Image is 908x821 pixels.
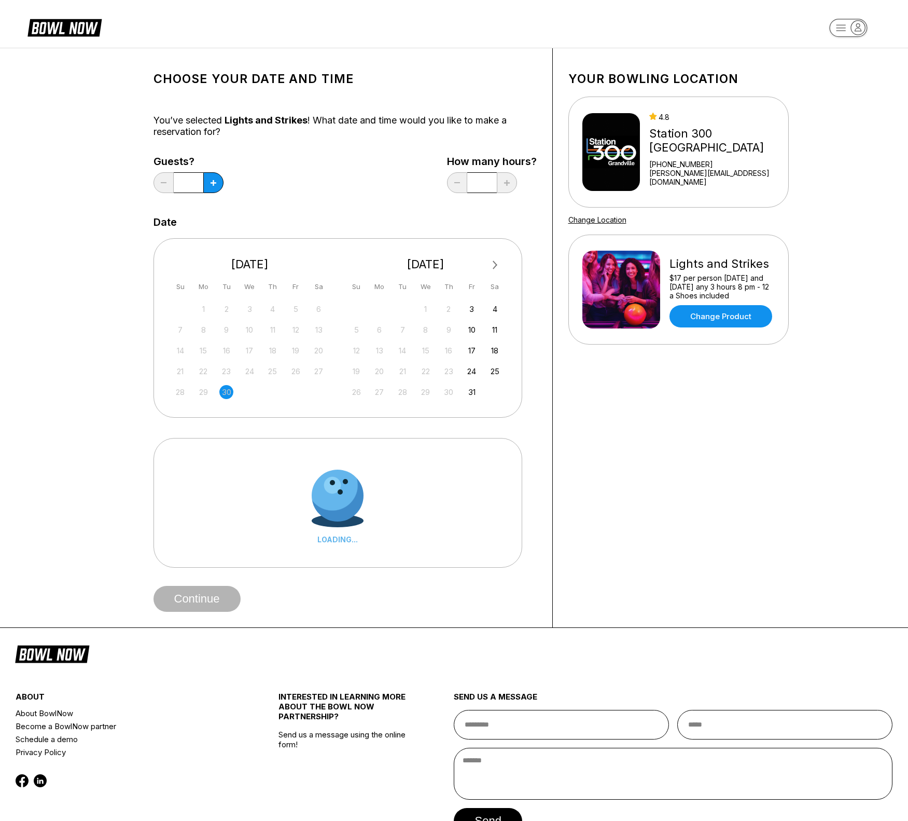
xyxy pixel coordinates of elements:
div: Fr [289,280,303,294]
div: Choose Saturday, October 25th, 2025 [488,364,502,378]
div: Sa [488,280,502,294]
div: Not available Thursday, October 2nd, 2025 [442,302,456,316]
button: Next Month [487,257,504,273]
div: Not available Wednesday, October 1st, 2025 [418,302,432,316]
div: Not available Tuesday, October 21st, 2025 [396,364,410,378]
div: Not available Wednesday, October 8th, 2025 [418,323,432,337]
div: You’ve selected ! What date and time would you like to make a reservation for? [153,115,537,138]
div: Not available Tuesday, September 23rd, 2025 [219,364,233,378]
div: Not available Sunday, September 28th, 2025 [173,385,187,399]
div: Not available Wednesday, September 3rd, 2025 [243,302,257,316]
label: Date [153,216,177,228]
div: Not available Thursday, October 23rd, 2025 [442,364,456,378]
div: Not available Thursday, October 16th, 2025 [442,344,456,358]
div: Not available Thursday, October 30th, 2025 [442,385,456,399]
div: Choose Saturday, October 4th, 2025 [488,302,502,316]
a: [PERSON_NAME][EMAIL_ADDRESS][DOMAIN_NAME] [649,169,784,186]
div: Not available Saturday, September 6th, 2025 [312,302,326,316]
div: Not available Tuesday, October 14th, 2025 [396,344,410,358]
div: Not available Thursday, October 9th, 2025 [442,323,456,337]
div: Not available Monday, October 27th, 2025 [372,385,386,399]
div: Mo [372,280,386,294]
div: Fr [465,280,479,294]
div: Choose Friday, October 31st, 2025 [465,385,479,399]
div: [DATE] [170,257,330,271]
div: Choose Friday, October 17th, 2025 [465,344,479,358]
div: Station 300 [GEOGRAPHIC_DATA] [649,127,784,155]
div: Tu [219,280,233,294]
div: Choose Friday, October 24th, 2025 [465,364,479,378]
div: Not available Wednesday, September 10th, 2025 [243,323,257,337]
div: Not available Monday, September 15th, 2025 [197,344,211,358]
div: Not available Tuesday, October 28th, 2025 [396,385,410,399]
a: Schedule a demo [16,733,235,746]
span: Lights and Strikes [225,115,308,126]
div: Not available Monday, October 20th, 2025 [372,364,386,378]
div: Not available Sunday, September 7th, 2025 [173,323,187,337]
div: Not available Tuesday, September 9th, 2025 [219,323,233,337]
div: Not available Thursday, September 25th, 2025 [266,364,280,378]
img: Lights and Strikes [582,251,660,329]
div: Not available Thursday, September 18th, 2025 [266,344,280,358]
label: Guests? [153,156,223,167]
div: INTERESTED IN LEARNING MORE ABOUT THE BOWL NOW PARTNERSHIP? [278,692,410,730]
div: Not available Saturday, September 27th, 2025 [312,364,326,378]
div: Not available Wednesday, September 17th, 2025 [243,344,257,358]
div: Not available Wednesday, September 24th, 2025 [243,364,257,378]
div: Not available Friday, September 19th, 2025 [289,344,303,358]
div: Not available Monday, September 29th, 2025 [197,385,211,399]
div: Not available Sunday, October 19th, 2025 [350,364,364,378]
div: Not available Sunday, October 26th, 2025 [350,385,364,399]
div: Choose Friday, October 10th, 2025 [465,323,479,337]
div: Not available Tuesday, September 16th, 2025 [219,344,233,358]
div: LOADING... [312,535,364,544]
div: about [16,692,235,707]
a: Change Product [669,305,772,327]
div: Not available Wednesday, October 29th, 2025 [418,385,432,399]
div: Su [350,280,364,294]
a: Change Location [568,215,626,224]
div: Not available Sunday, September 21st, 2025 [173,364,187,378]
div: $17 per person [DATE] and [DATE] any 3 hours 8 pm - 12 a Shoes included [669,273,775,300]
div: Not available Thursday, September 11th, 2025 [266,323,280,337]
div: Not available Tuesday, October 7th, 2025 [396,323,410,337]
div: Choose Friday, October 3rd, 2025 [465,302,479,316]
div: send us a message [454,692,892,710]
div: Not available Monday, October 13th, 2025 [372,344,386,358]
a: About BowlNow [16,707,235,720]
div: Not available Monday, September 1st, 2025 [197,302,211,316]
label: How many hours? [447,156,537,167]
div: Not available Sunday, September 14th, 2025 [173,344,187,358]
div: Lights and Strikes [669,257,775,271]
div: Not available Monday, September 8th, 2025 [197,323,211,337]
div: Not available Sunday, October 5th, 2025 [350,323,364,337]
div: Not available Friday, September 12th, 2025 [289,323,303,337]
div: Not available Wednesday, October 22nd, 2025 [418,364,432,378]
div: 4.8 [649,113,784,121]
div: Not available Monday, October 6th, 2025 [372,323,386,337]
a: Privacy Policy [16,746,235,759]
div: Not available Wednesday, October 15th, 2025 [418,344,432,358]
h1: Your bowling location [568,72,789,86]
div: [PHONE_NUMBER] [649,160,784,169]
div: Sa [312,280,326,294]
div: Tu [396,280,410,294]
div: Mo [197,280,211,294]
div: Not available Friday, September 26th, 2025 [289,364,303,378]
div: We [418,280,432,294]
h1: Choose your Date and time [153,72,537,86]
div: Not available Tuesday, September 2nd, 2025 [219,302,233,316]
div: Th [266,280,280,294]
div: Su [173,280,187,294]
div: [DATE] [345,257,506,271]
div: month 2025-10 [348,301,504,399]
div: month 2025-09 [172,301,328,399]
div: Not available Saturday, September 20th, 2025 [312,344,326,358]
div: Choose Saturday, October 18th, 2025 [488,344,502,358]
div: Choose Saturday, October 11th, 2025 [488,323,502,337]
div: Not available Sunday, October 12th, 2025 [350,344,364,358]
a: Become a BowlNow partner [16,720,235,733]
div: Not available Tuesday, September 30th, 2025 [219,385,233,399]
div: Not available Friday, September 5th, 2025 [289,302,303,316]
div: Th [442,280,456,294]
